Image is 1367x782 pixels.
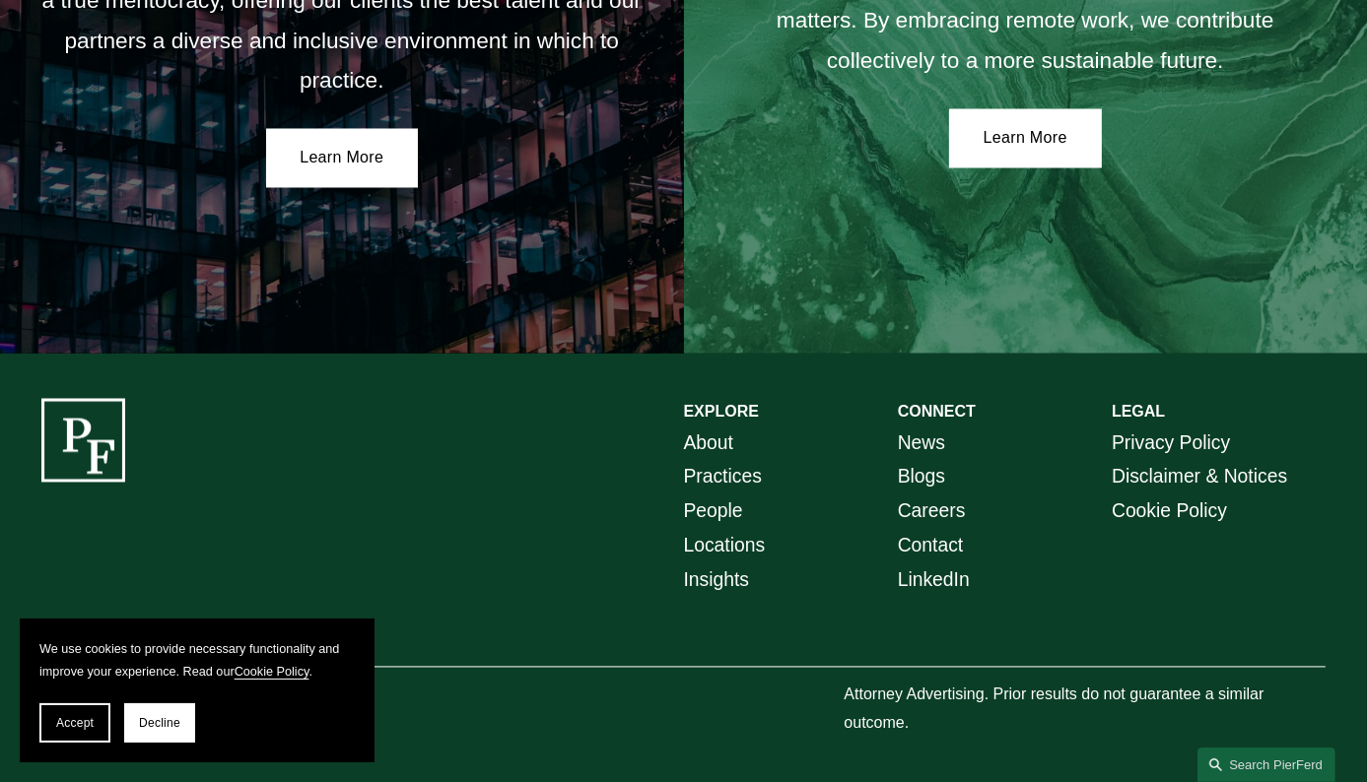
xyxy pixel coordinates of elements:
[124,703,195,743] button: Decline
[898,460,945,494] a: Blogs
[1112,426,1230,461] a: Privacy Policy
[684,426,733,461] a: About
[898,426,945,461] a: News
[1197,748,1335,782] a: Search this site
[139,716,180,730] span: Decline
[684,460,762,494] a: Practices
[898,529,964,563] a: Contact
[898,403,976,420] strong: CONNECT
[39,638,355,684] p: We use cookies to provide necessary functionality and improve your experience. Read our .
[20,619,375,762] section: Cookie banner
[235,665,309,679] a: Cookie Policy
[684,403,759,420] strong: EXPLORE
[1112,494,1227,529] a: Cookie Policy
[949,108,1102,167] a: Learn More
[684,494,743,529] a: People
[1112,460,1287,494] a: Disclaimer & Notices
[898,494,966,529] a: Careers
[844,681,1326,738] p: Attorney Advertising. Prior results do not guarantee a similar outcome.
[684,529,766,563] a: Locations
[266,128,419,187] a: Learn More
[1112,403,1165,420] strong: LEGAL
[898,563,970,598] a: LinkedIn
[39,703,110,743] button: Accept
[56,716,94,730] span: Accept
[684,563,750,598] a: Insights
